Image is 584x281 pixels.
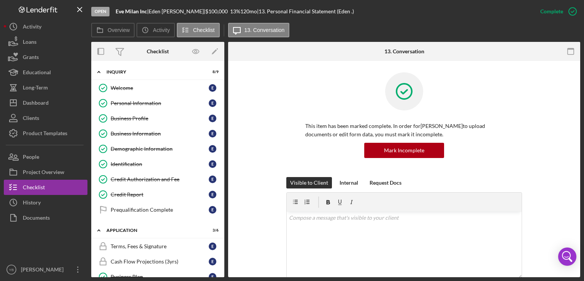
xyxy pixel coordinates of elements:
[111,100,209,106] div: Personal Information
[4,164,87,180] button: Project Overview
[540,4,563,19] div: Complete
[209,99,216,107] div: E
[4,49,87,65] button: Grants
[111,115,209,121] div: Business Profile
[111,131,209,137] div: Business Information
[95,156,221,172] a: IdentificationE
[106,70,200,74] div: Inquiry
[23,126,67,143] div: Product Templates
[209,145,216,153] div: E
[286,177,332,188] button: Visible to Client
[4,80,87,95] button: Long-Term
[153,27,170,33] label: Activity
[9,268,14,272] text: YB
[340,177,358,188] div: Internal
[111,85,209,91] div: Welcome
[111,274,209,280] div: Business Plan
[370,177,401,188] div: Request Docs
[111,176,209,182] div: Credit Authorization and Fee
[4,19,87,34] button: Activity
[240,8,257,14] div: 120 mo
[149,8,205,14] div: Eden [PERSON_NAME] |
[116,8,149,14] div: |
[111,207,209,213] div: Prequalification Complete
[108,27,130,33] label: Overview
[23,34,36,51] div: Loans
[116,8,147,14] b: Eve Milan Inc
[4,180,87,195] button: Checklist
[95,96,221,111] a: Personal InformationE
[111,192,209,198] div: Credit Report
[384,48,424,54] div: 13. Conversation
[305,122,503,139] p: This item has been marked complete. In order for [PERSON_NAME] to upload documents or edit form d...
[95,141,221,156] a: Demographic InformationE
[23,180,45,197] div: Checklist
[23,149,39,166] div: People
[177,23,220,37] button: Checklist
[4,195,87,210] button: History
[364,143,444,158] button: Mark Incomplete
[111,259,209,265] div: Cash Flow Projections (3yrs)
[106,228,200,233] div: Application
[209,84,216,92] div: E
[4,210,87,225] button: Documents
[95,254,221,269] a: Cash Flow Projections (3yrs)E
[111,146,209,152] div: Demographic Information
[4,149,87,164] button: People
[23,195,41,212] div: History
[95,172,221,187] a: Credit Authorization and FeeE
[290,177,328,188] div: Visible to Client
[4,95,87,110] button: Dashboard
[4,110,87,126] button: Clients
[384,143,424,158] div: Mark Incomplete
[205,70,219,74] div: 8 / 9
[209,243,216,250] div: E
[95,187,221,202] a: Credit ReportE
[147,48,169,54] div: Checklist
[95,80,221,96] a: WelcomeE
[533,4,580,19] button: Complete
[136,23,175,37] button: Activity
[209,160,216,168] div: E
[111,243,209,249] div: Terms, Fees & Signature
[23,65,51,82] div: Educational
[23,49,39,67] div: Grants
[205,228,219,233] div: 3 / 6
[91,23,135,37] button: Overview
[193,27,215,33] label: Checklist
[23,80,48,97] div: Long-Term
[230,8,240,14] div: 13 %
[209,115,216,122] div: E
[244,27,285,33] label: 13. Conversation
[4,126,87,141] button: Product Templates
[558,247,576,266] div: Open Intercom Messenger
[205,8,228,14] span: $100,000
[366,177,405,188] button: Request Docs
[23,95,49,112] div: Dashboard
[23,110,39,128] div: Clients
[4,65,87,80] button: Educational
[95,239,221,254] a: Terms, Fees & SignatureE
[4,262,87,277] button: YB[PERSON_NAME]
[95,202,221,217] a: Prequalification CompleteE
[257,8,354,14] div: | 13. Personal Financial Statement (Eden .)
[209,191,216,198] div: E
[209,206,216,214] div: E
[336,177,362,188] button: Internal
[209,130,216,137] div: E
[23,210,50,227] div: Documents
[209,273,216,281] div: E
[4,34,87,49] a: Loans
[23,164,64,182] div: Project Overview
